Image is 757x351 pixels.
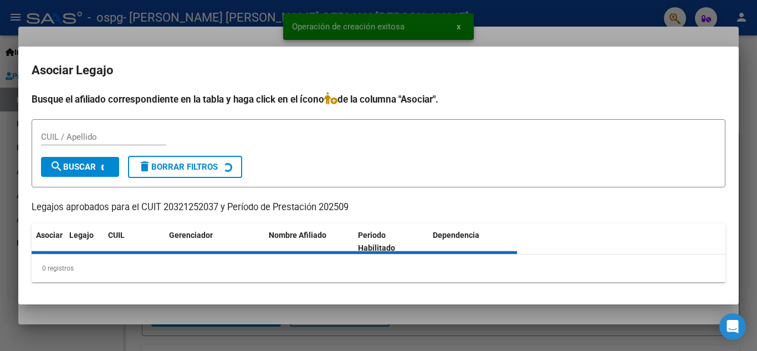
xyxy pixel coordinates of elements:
[65,223,104,260] datatable-header-cell: Legajo
[69,231,94,240] span: Legajo
[32,60,725,81] h2: Asociar Legajo
[169,231,213,240] span: Gerenciador
[433,231,479,240] span: Dependencia
[138,160,151,173] mat-icon: delete
[50,162,96,172] span: Buscar
[269,231,326,240] span: Nombre Afiliado
[108,231,125,240] span: CUIL
[358,231,395,252] span: Periodo Habilitado
[354,223,428,260] datatable-header-cell: Periodo Habilitado
[41,157,119,177] button: Buscar
[428,223,518,260] datatable-header-cell: Dependencia
[32,255,725,282] div: 0 registros
[32,223,65,260] datatable-header-cell: Asociar
[138,162,218,172] span: Borrar Filtros
[32,92,725,106] h4: Busque el afiliado correspondiente en la tabla y haga click en el ícono de la columna "Asociar".
[104,223,165,260] datatable-header-cell: CUIL
[719,313,746,340] div: Open Intercom Messenger
[165,223,264,260] datatable-header-cell: Gerenciador
[264,223,354,260] datatable-header-cell: Nombre Afiliado
[36,231,63,240] span: Asociar
[128,156,242,178] button: Borrar Filtros
[32,201,725,215] p: Legajos aprobados para el CUIT 20321252037 y Período de Prestación 202509
[50,160,63,173] mat-icon: search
